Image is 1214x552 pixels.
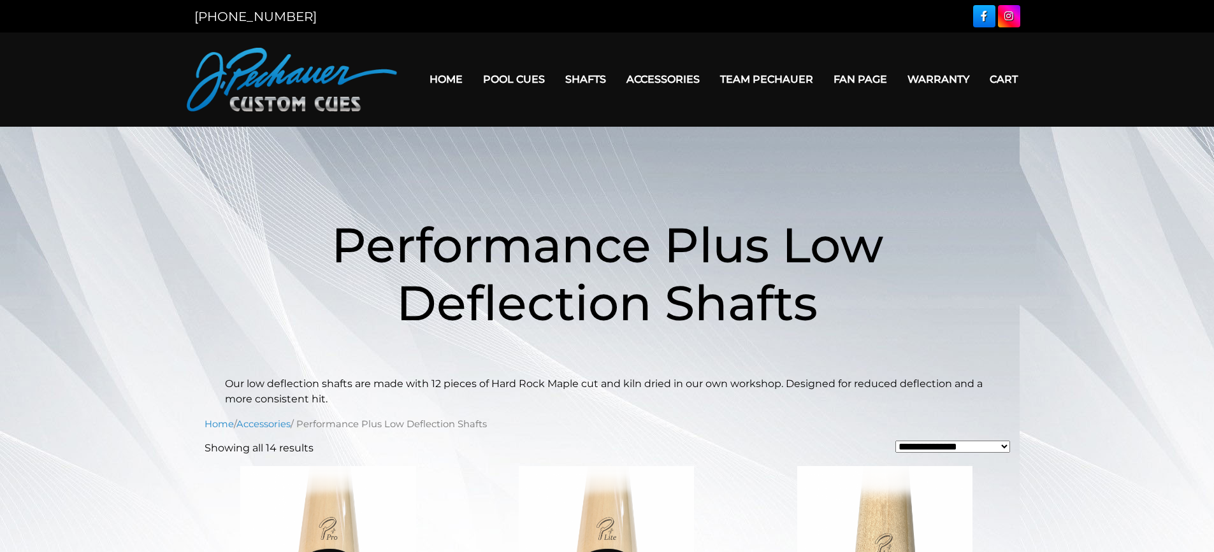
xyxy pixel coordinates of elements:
a: Fan Page [823,63,897,96]
a: [PHONE_NUMBER] [194,9,317,24]
a: Cart [979,63,1028,96]
p: Our low deflection shafts are made with 12 pieces of Hard Rock Maple cut and kiln dried in our ow... [225,376,990,407]
a: Pool Cues [473,63,555,96]
a: Warranty [897,63,979,96]
a: Home [419,63,473,96]
a: Shafts [555,63,616,96]
span: Performance Plus Low Deflection Shafts [331,215,883,332]
p: Showing all 14 results [205,441,314,456]
nav: Breadcrumb [205,417,1010,431]
a: Home [205,418,234,430]
select: Shop order [895,441,1010,453]
a: Team Pechauer [710,63,823,96]
a: Accessories [236,418,291,430]
a: Accessories [616,63,710,96]
img: Pechauer Custom Cues [187,48,397,111]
